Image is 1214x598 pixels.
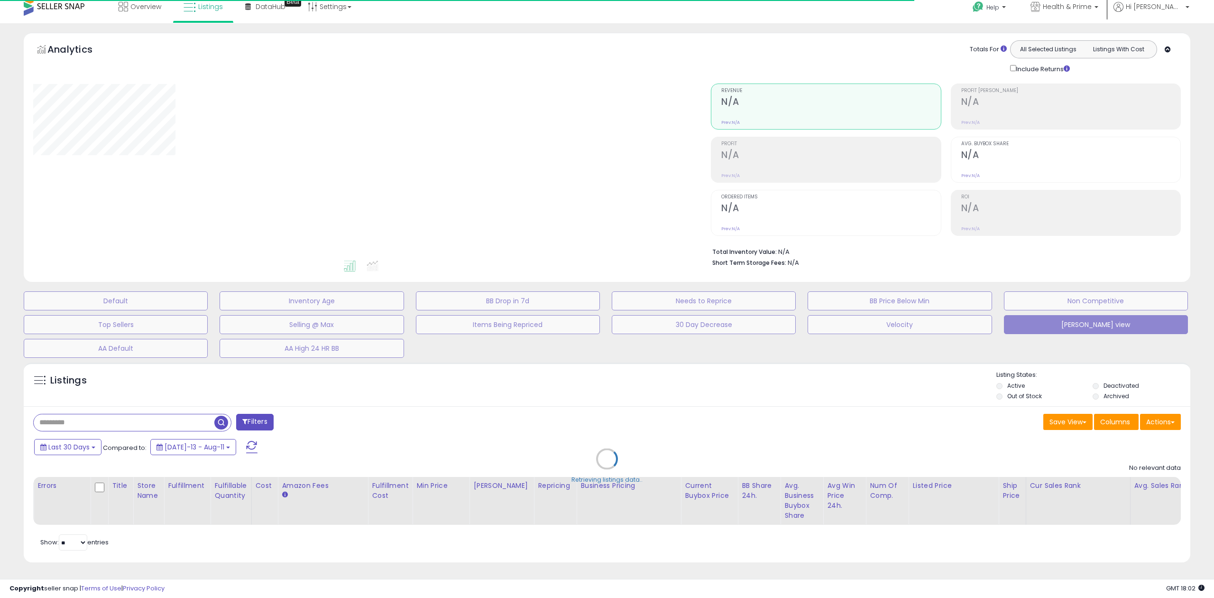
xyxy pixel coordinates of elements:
[961,203,1180,215] h2: N/A
[961,226,980,232] small: Prev: N/A
[721,88,940,93] span: Revenue
[198,2,223,11] span: Listings
[123,584,165,593] a: Privacy Policy
[961,120,980,125] small: Prev: N/A
[24,291,208,310] button: Default
[220,339,404,358] button: AA High 24 HR BB
[721,203,940,215] h2: N/A
[9,584,44,593] strong: Copyright
[612,315,796,334] button: 30 Day Decrease
[721,195,940,200] span: Ordered Items
[961,141,1180,147] span: Avg. Buybox Share
[808,291,992,310] button: BB Price Below Min
[1004,315,1188,334] button: [PERSON_NAME] view
[961,173,980,178] small: Prev: N/A
[416,315,600,334] button: Items Being Repriced
[721,96,940,109] h2: N/A
[612,291,796,310] button: Needs to Reprice
[81,584,121,593] a: Terms of Use
[416,291,600,310] button: BB Drop in 7d
[1166,584,1205,593] span: 2025-09-11 18:02 GMT
[24,315,208,334] button: Top Sellers
[961,88,1180,93] span: Profit [PERSON_NAME]
[1083,43,1154,56] button: Listings With Cost
[721,226,740,232] small: Prev: N/A
[808,315,992,334] button: Velocity
[1013,43,1084,56] button: All Selected Listings
[721,149,940,162] h2: N/A
[1004,291,1188,310] button: Non Competitive
[571,476,643,484] div: Retrieving listings data..
[256,2,285,11] span: DataHub
[721,173,740,178] small: Prev: N/A
[220,291,404,310] button: Inventory Age
[972,1,984,13] i: Get Help
[970,45,1007,54] div: Totals For
[712,245,1174,257] li: N/A
[1003,63,1081,74] div: Include Returns
[130,2,161,11] span: Overview
[712,248,777,256] b: Total Inventory Value:
[961,149,1180,162] h2: N/A
[961,195,1180,200] span: ROI
[47,43,111,58] h5: Analytics
[24,339,208,358] button: AA Default
[788,258,799,267] span: N/A
[712,259,786,267] b: Short Term Storage Fees:
[1126,2,1183,11] span: Hi [PERSON_NAME]
[220,315,404,334] button: Selling @ Max
[1043,2,1092,11] span: Health & Prime
[9,584,165,593] div: seller snap | |
[961,96,1180,109] h2: N/A
[721,120,740,125] small: Prev: N/A
[721,141,940,147] span: Profit
[1113,2,1189,23] a: Hi [PERSON_NAME]
[986,3,999,11] span: Help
